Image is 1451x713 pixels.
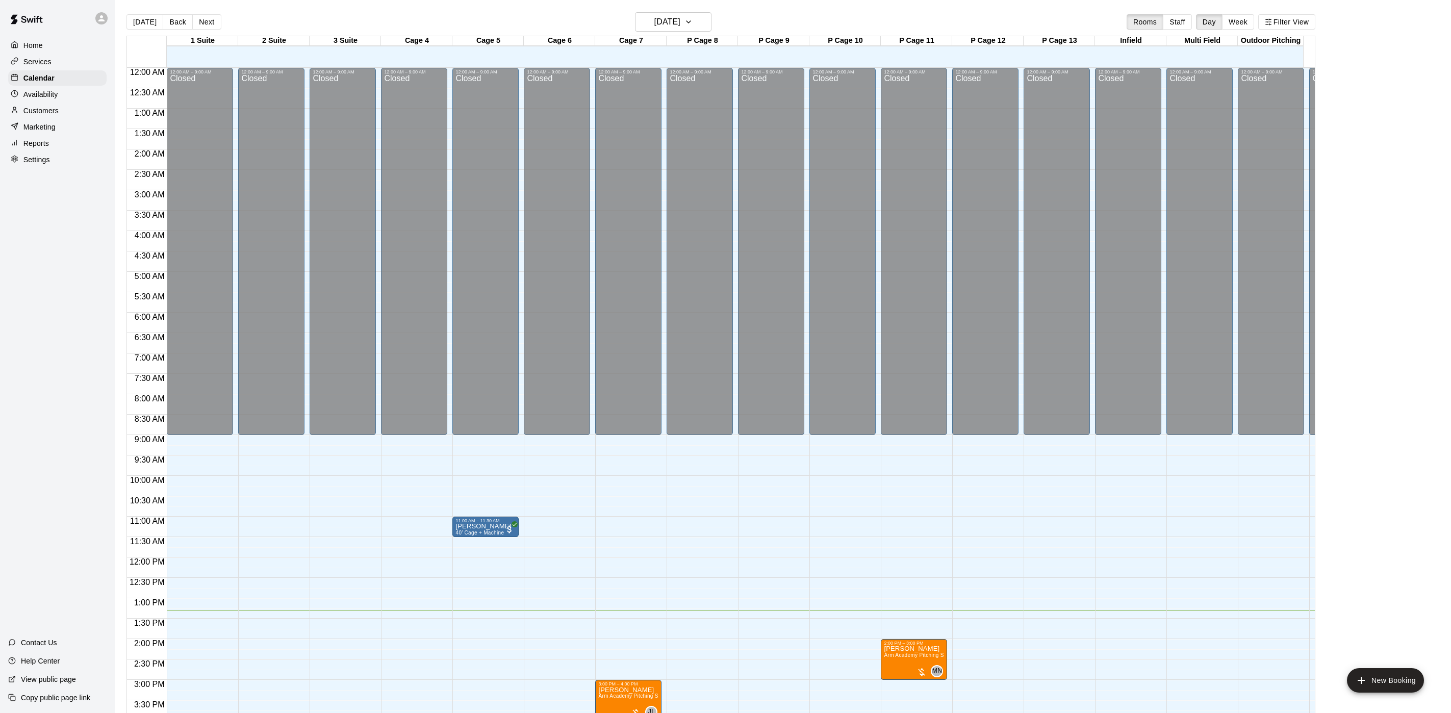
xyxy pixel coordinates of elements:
[132,394,167,403] span: 8:00 AM
[167,68,233,435] div: 12:00 AM – 9:00 AM: Closed
[132,455,167,464] span: 9:30 AM
[1024,68,1090,435] div: 12:00 AM – 9:00 AM: Closed
[881,68,947,435] div: 12:00 AM – 9:00 AM: Closed
[1095,36,1166,46] div: Infield
[8,38,107,53] a: Home
[1024,36,1095,46] div: P Cage 13
[170,69,230,74] div: 12:00 AM – 9:00 AM
[738,36,809,46] div: P Cage 9
[132,415,167,423] span: 8:30 AM
[667,68,733,435] div: 12:00 AM – 9:00 AM: Closed
[1169,69,1230,74] div: 12:00 AM – 9:00 AM
[1241,74,1301,439] div: Closed
[23,57,52,67] p: Services
[132,272,167,281] span: 5:00 AM
[381,68,447,435] div: 12:00 AM – 9:00 AM: Closed
[132,374,167,383] span: 7:30 AM
[128,517,167,525] span: 11:00 AM
[128,496,167,505] span: 10:30 AM
[1222,14,1254,30] button: Week
[23,89,58,99] p: Availability
[527,69,587,74] div: 12:00 AM – 9:00 AM
[23,40,43,50] p: Home
[8,136,107,151] div: Reports
[1166,68,1233,435] div: 12:00 AM – 9:00 AM: Closed
[524,68,590,435] div: 12:00 AM – 9:00 AM: Closed
[1196,14,1223,30] button: Day
[667,36,738,46] div: P Cage 8
[21,656,60,666] p: Help Center
[167,36,238,46] div: 1 Suite
[1095,68,1161,435] div: 12:00 AM – 9:00 AM: Closed
[598,681,658,686] div: 3:00 PM – 4:00 PM
[809,36,881,46] div: P Cage 10
[8,119,107,135] a: Marketing
[127,557,167,566] span: 12:00 PM
[598,69,658,74] div: 12:00 AM – 9:00 AM
[8,103,107,118] a: Customers
[598,74,658,439] div: Closed
[8,152,107,167] div: Settings
[452,36,524,46] div: Cage 5
[128,537,167,546] span: 11:30 AM
[881,36,952,46] div: P Cage 11
[455,530,504,536] span: 40’ Cage + Machine
[8,87,107,102] a: Availability
[1163,14,1192,30] button: Staff
[952,36,1024,46] div: P Cage 12
[881,639,947,680] div: 2:00 PM – 3:00 PM: Arm Academy Pitching Session 1 Hour - Pitching
[132,129,167,138] span: 1:30 AM
[127,578,167,587] span: 12:30 PM
[384,69,444,74] div: 12:00 AM – 9:00 AM
[931,665,943,677] div: Max Nielsen
[1238,68,1304,435] div: 12:00 AM – 9:00 AM: Closed
[1098,69,1158,74] div: 12:00 AM – 9:00 AM
[132,149,167,158] span: 2:00 AM
[23,73,55,83] p: Calendar
[1127,14,1163,30] button: Rooms
[132,353,167,362] span: 7:00 AM
[455,74,516,439] div: Closed
[1241,69,1301,74] div: 12:00 AM – 9:00 AM
[241,74,301,439] div: Closed
[884,641,944,646] div: 2:00 PM – 3:00 PM
[132,435,167,444] span: 9:00 AM
[132,639,167,648] span: 2:00 PM
[310,68,376,435] div: 12:00 AM – 9:00 AM: Closed
[23,138,49,148] p: Reports
[524,36,595,46] div: Cage 6
[1309,68,1376,435] div: 12:00 AM – 9:00 AM: Closed
[812,74,873,439] div: Closed
[238,68,304,435] div: 12:00 AM – 9:00 AM: Closed
[452,517,519,537] div: 11:00 AM – 11:30 AM: 40’ Cage + Machine
[132,292,167,301] span: 5:30 AM
[21,674,76,684] p: View public page
[935,665,943,677] span: Max Nielsen
[23,155,50,165] p: Settings
[132,251,167,260] span: 4:30 AM
[809,68,876,435] div: 12:00 AM – 9:00 AM: Closed
[313,69,373,74] div: 12:00 AM – 9:00 AM
[132,231,167,240] span: 4:00 AM
[132,680,167,689] span: 3:00 PM
[132,333,167,342] span: 6:30 AM
[670,69,730,74] div: 12:00 AM – 9:00 AM
[812,69,873,74] div: 12:00 AM – 9:00 AM
[595,68,661,435] div: 12:00 AM – 9:00 AM: Closed
[952,68,1019,435] div: 12:00 AM – 9:00 AM: Closed
[192,14,221,30] button: Next
[132,598,167,607] span: 1:00 PM
[455,518,516,523] div: 11:00 AM – 11:30 AM
[1258,14,1315,30] button: Filter View
[8,54,107,69] a: Services
[1312,74,1372,439] div: Closed
[955,69,1015,74] div: 12:00 AM – 9:00 AM
[21,638,57,648] p: Contact Us
[128,88,167,97] span: 12:30 AM
[527,74,587,439] div: Closed
[8,70,107,86] a: Calendar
